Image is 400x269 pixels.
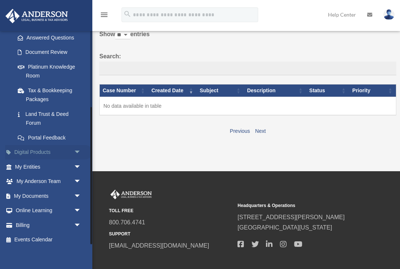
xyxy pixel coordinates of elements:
[100,97,396,115] td: No data available in table
[5,189,92,203] a: My Documentsarrow_drop_down
[100,13,109,19] a: menu
[5,232,92,247] a: Events Calendar
[3,9,70,23] img: Anderson Advisors Platinum Portal
[99,29,396,47] label: Show entries
[237,202,361,210] small: Headquarters & Operations
[100,85,149,97] th: Case Number: activate to sort column ascending
[10,83,89,107] a: Tax & Bookkeeping Packages
[230,128,250,134] a: Previous
[349,85,396,97] th: Priority: activate to sort column ascending
[5,218,92,232] a: Billingarrow_drop_down
[109,242,209,249] a: [EMAIL_ADDRESS][DOMAIN_NAME]
[10,130,89,145] a: Portal Feedback
[197,85,244,97] th: Subject: activate to sort column ascending
[74,203,89,218] span: arrow_drop_down
[99,51,396,76] label: Search:
[109,230,232,238] small: SUPPORT
[109,219,145,225] a: 800.706.4741
[5,203,92,218] a: Online Learningarrow_drop_down
[74,159,89,175] span: arrow_drop_down
[99,62,396,76] input: Search:
[237,224,332,231] a: [GEOGRAPHIC_DATA][US_STATE]
[244,85,306,97] th: Description: activate to sort column ascending
[123,10,131,18] i: search
[109,190,153,199] img: Anderson Advisors Platinum Portal
[10,59,89,83] a: Platinum Knowledge Room
[74,174,89,189] span: arrow_drop_down
[5,159,92,174] a: My Entitiesarrow_drop_down
[255,128,266,134] a: Next
[100,10,109,19] i: menu
[237,214,345,220] a: [STREET_ADDRESS][PERSON_NAME]
[5,145,92,160] a: Digital Productsarrow_drop_down
[148,85,197,97] th: Created Date: activate to sort column ascending
[74,218,89,233] span: arrow_drop_down
[115,31,130,39] select: Showentries
[74,189,89,204] span: arrow_drop_down
[74,145,89,160] span: arrow_drop_down
[306,85,349,97] th: Status: activate to sort column ascending
[5,174,92,189] a: My Anderson Teamarrow_drop_down
[383,9,394,20] img: User Pic
[10,45,89,60] a: Document Review
[109,207,232,215] small: TOLL FREE
[10,107,89,130] a: Land Trust & Deed Forum
[10,30,85,45] a: Answered Questions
